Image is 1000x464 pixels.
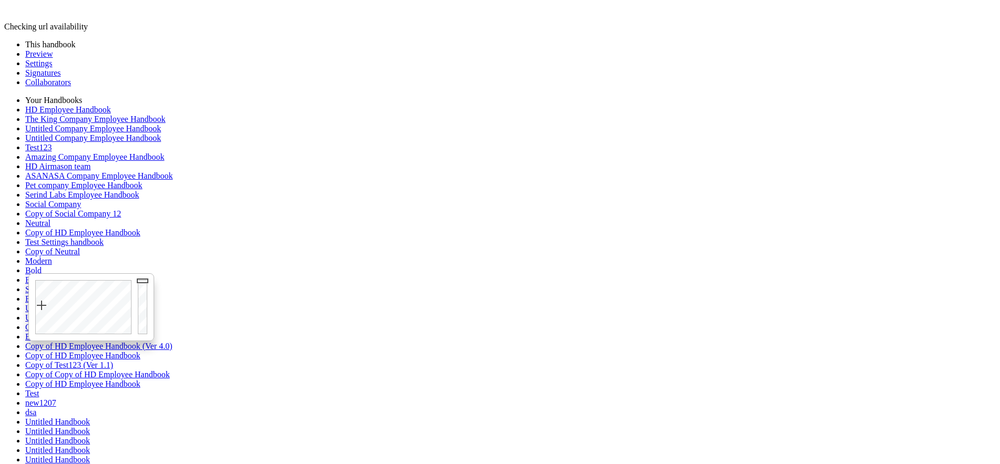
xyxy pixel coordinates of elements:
[25,285,44,294] a: Sleek
[25,200,81,209] a: Social Company
[25,209,121,218] a: Copy of Social Company 12
[25,427,90,436] a: Untitled Handbook
[25,294,42,303] a: Bold
[25,238,104,246] a: Test Settings handbook
[25,68,61,77] a: Signatures
[25,436,90,445] a: Untitled Handbook
[25,133,161,142] a: Untitled Company Employee Handbook
[25,342,173,350] a: Copy of HD Employee Handbook (Ver 4.0)
[25,256,52,265] a: Modern
[25,446,90,455] a: Untitled Handbook
[25,152,164,161] a: Amazing Company Employee Handbook
[25,115,166,123] a: The King Company Employee Handbook
[4,22,88,31] span: Checking url availability
[25,313,90,322] a: Untitled Handbook
[25,105,111,114] a: HD Employee Handbook
[25,96,996,105] li: Your Handbooks
[25,59,53,68] a: Settings
[25,408,36,417] a: dsa
[25,162,90,171] a: HD Airmason team
[25,323,140,332] a: Copy of HD Employee Handbook
[25,360,113,369] a: Copy of Test123 (Ver 1.1)
[25,40,996,49] li: This handbook
[25,417,90,426] a: Untitled Handbook
[25,181,143,190] a: Pet company Employee Handbook
[25,228,140,237] a: Copy of HD Employee Handbook
[25,49,53,58] a: Preview
[25,219,50,228] a: Neutral
[25,379,140,388] a: Copy of HD Employee Handbook
[25,124,161,133] a: Untitled Company Employee Handbook
[25,455,90,464] a: Untitled Handbook
[25,266,42,275] a: Bold
[25,304,90,313] a: Untitled Handbook
[25,332,42,341] a: Bold
[25,275,42,284] a: Bold
[25,370,170,379] a: Copy of Copy of HD Employee Handbook
[25,398,56,407] a: new1207
[25,78,71,87] a: Collaborators
[25,143,52,152] a: Test123
[25,190,139,199] a: Serind Labs Employee Handbook
[25,247,80,256] a: Copy of Neutral
[25,171,173,180] a: ASANASA Company Employee Handbook
[25,351,140,360] a: Copy of HD Employee Handbook
[25,389,39,398] a: Test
